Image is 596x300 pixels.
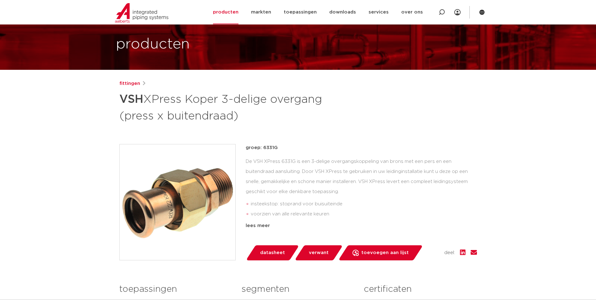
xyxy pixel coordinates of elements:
[119,80,140,87] a: fittingen
[260,248,285,258] span: datasheet
[246,144,477,152] p: groep: 6331G
[364,283,477,296] h3: certificaten
[120,144,235,260] img: Product Image for VSH XPress Koper 3-delige overgang (press x buitendraad)
[119,90,355,124] h1: XPress Koper 3-delige overgang (press x buitendraad)
[242,283,354,296] h3: segmenten
[294,245,343,260] a: verwant
[444,249,455,257] span: deel:
[119,94,143,105] strong: VSH
[246,245,299,260] a: datasheet
[251,219,477,229] li: Leak Before Pressed-functie
[361,248,409,258] span: toevoegen aan lijst
[309,248,329,258] span: verwant
[251,209,477,219] li: voorzien van alle relevante keuren
[246,157,477,219] div: De VSH XPress 6331G is een 3-delige overgangskoppeling van brons met een pers en een buitendraad ...
[246,222,477,230] div: lees meer
[251,199,477,209] li: insteekstop: stoprand voor buisuiteinde
[116,34,190,54] h1: producten
[119,283,232,296] h3: toepassingen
